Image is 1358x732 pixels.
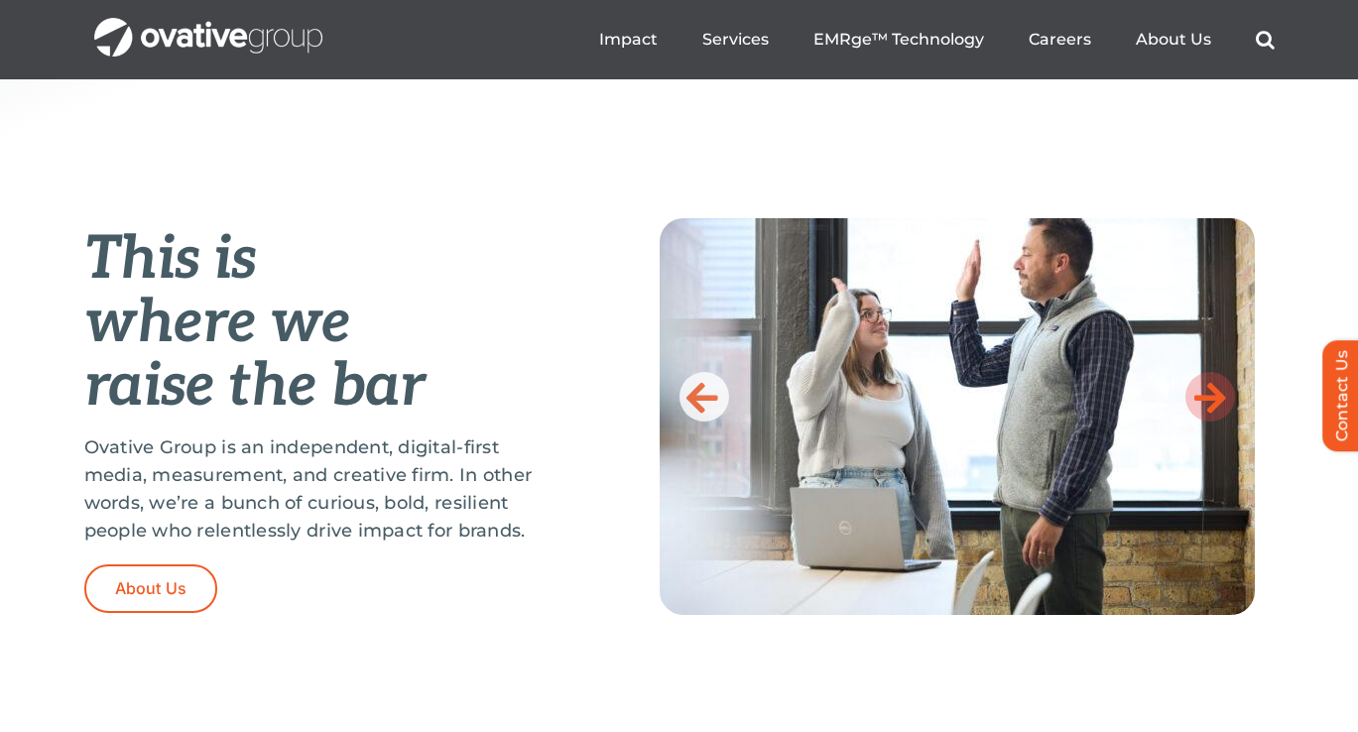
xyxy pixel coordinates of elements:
[84,224,257,296] em: This is
[84,433,560,545] p: Ovative Group is an independent, digital-first media, measurement, and creative firm. In other wo...
[660,218,1255,615] img: Home-Raise-the-Bar-4-1-scaled.jpg
[599,30,658,50] a: Impact
[1136,30,1211,50] a: About Us
[115,579,187,598] span: About Us
[1256,30,1275,50] a: Search
[813,30,984,50] a: EMRge™ Technology
[1029,30,1091,50] a: Careers
[84,288,351,359] em: where we
[84,564,218,613] a: About Us
[94,16,322,35] a: OG_Full_horizontal_WHT
[702,30,769,50] a: Services
[599,8,1275,71] nav: Menu
[84,351,425,423] em: raise the bar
